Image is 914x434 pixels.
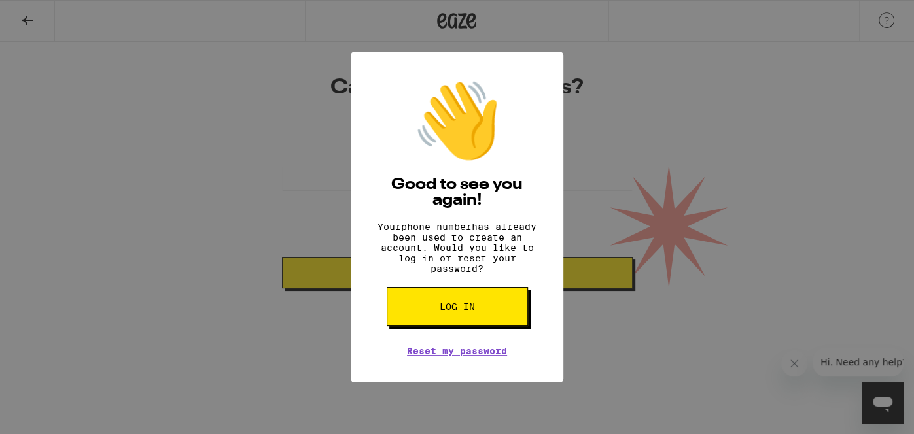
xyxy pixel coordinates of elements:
h2: Good to see you again! [370,177,544,209]
button: Log in [387,287,528,326]
span: Hi. Need any help? [8,9,94,20]
a: Reset my password [407,346,507,356]
div: 👋 [412,78,503,164]
span: Log in [440,302,475,311]
p: Your phone number has already been used to create an account. Would you like to log in or reset y... [370,222,544,274]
